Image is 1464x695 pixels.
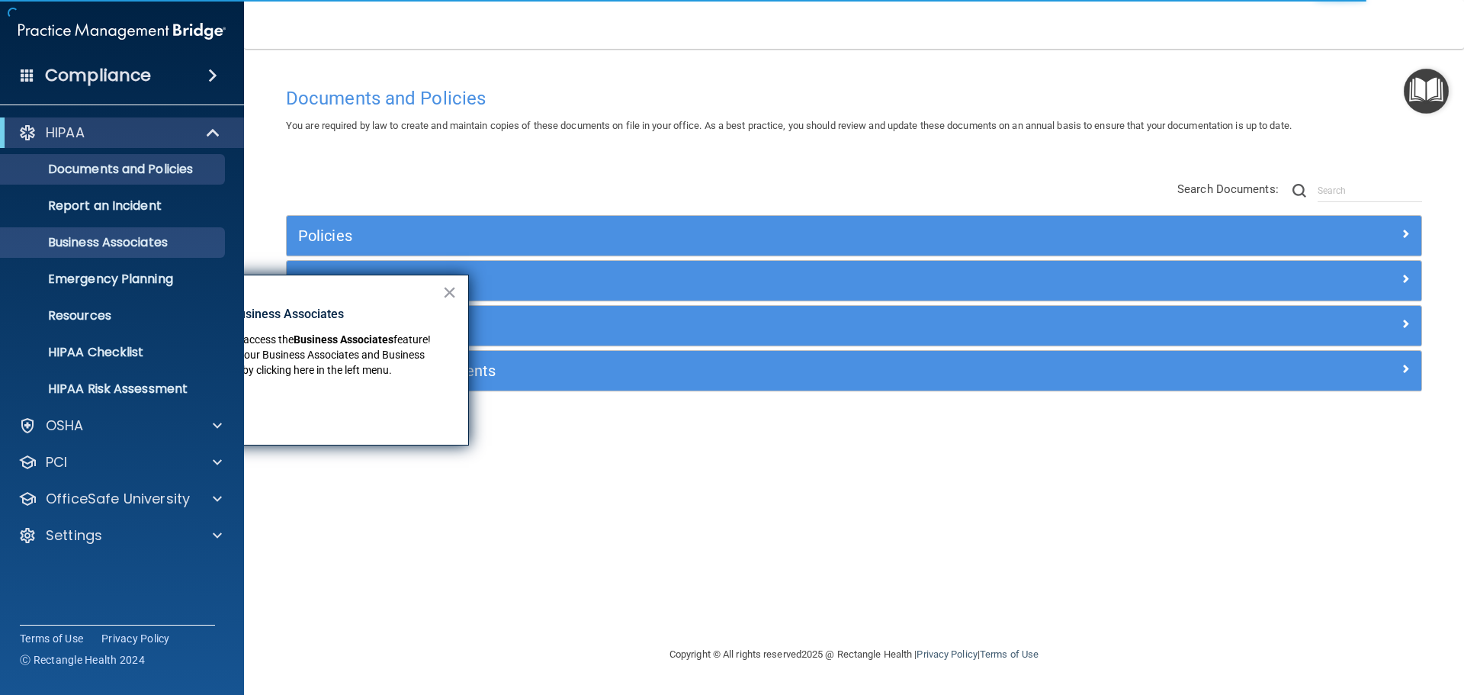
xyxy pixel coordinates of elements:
p: New Location for Business Associates [134,306,441,323]
p: OSHA [46,417,84,435]
button: Open Resource Center [1404,69,1449,114]
p: HIPAA [46,124,85,142]
p: HIPAA Risk Assessment [10,381,218,397]
h5: Privacy Documents [298,272,1126,289]
a: Privacy Policy [917,648,977,660]
strong: Business Associates [294,333,393,346]
span: feature! You can now manage your Business Associates and Business Associate Agreements by clickin... [134,333,433,375]
p: PCI [46,453,67,471]
h5: Employee Acknowledgments [298,362,1126,379]
img: ic-search.3b580494.png [1292,184,1306,198]
a: Privacy Policy [101,631,170,646]
button: Close [442,280,457,304]
a: Terms of Use [980,648,1039,660]
p: HIPAA Checklist [10,345,218,360]
h4: Documents and Policies [286,88,1422,108]
p: Business Associates [10,235,218,250]
h4: Compliance [45,65,151,86]
p: Settings [46,526,102,545]
input: Search [1318,179,1422,202]
a: Terms of Use [20,631,83,646]
p: Documents and Policies [10,162,218,177]
span: Search Documents: [1177,182,1279,196]
div: Copyright © All rights reserved 2025 @ Rectangle Health | | [576,630,1132,679]
p: OfficeSafe University [46,490,190,508]
h5: Practice Forms and Logs [298,317,1126,334]
span: Ⓒ Rectangle Health 2024 [20,652,145,668]
img: PMB logo [18,16,226,47]
span: You are required by law to create and maintain copies of these documents on file in your office. ... [286,120,1292,131]
p: Report an Incident [10,198,218,214]
h5: Policies [298,227,1126,244]
p: Emergency Planning [10,272,218,287]
p: Resources [10,308,218,323]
